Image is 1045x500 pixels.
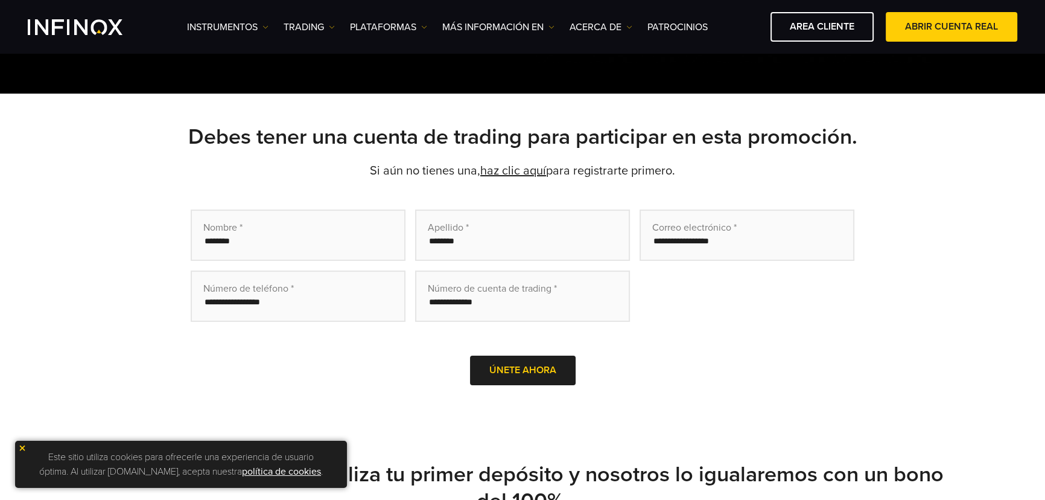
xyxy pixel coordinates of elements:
[187,20,268,34] a: Instrumentos
[770,12,874,42] a: AREA CLIENTE
[489,364,556,376] span: Únete ahora
[442,20,554,34] a: Más información en
[350,20,427,34] a: PLATAFORMAS
[188,124,857,150] strong: Debes tener una cuenta de trading para participar en esta promoción.
[470,356,576,385] button: Únete ahora
[886,12,1017,42] a: ABRIR CUENTA REAL
[18,444,27,452] img: yellow close icon
[242,466,321,478] a: política de cookies
[21,447,341,482] p: Este sitio utiliza cookies para ofrecerle una experiencia de usuario óptima. Al utilizar [DOMAIN_...
[100,162,945,179] p: Si aún no tienes una, para registrarte primero.
[284,20,335,34] a: TRADING
[647,20,708,34] a: Patrocinios
[28,19,151,35] a: INFINOX Logo
[570,20,632,34] a: ACERCA DE
[480,164,546,178] a: haz clic aquí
